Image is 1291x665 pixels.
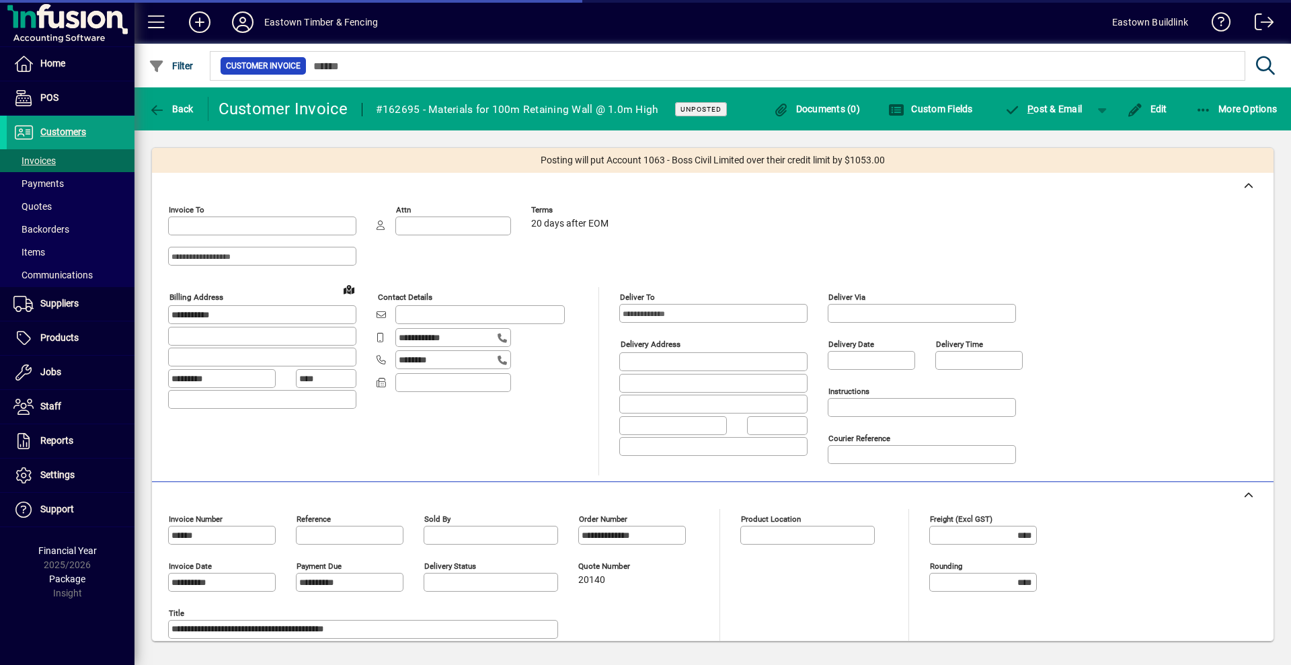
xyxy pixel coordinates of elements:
span: Staff [40,401,61,412]
span: Unposted [680,105,721,114]
a: Staff [7,390,134,424]
mat-label: Delivery time [936,340,983,349]
mat-label: Attn [396,205,411,214]
mat-label: Delivery status [424,561,476,571]
a: Logout [1245,3,1274,46]
a: POS [7,81,134,115]
button: Profile [221,10,264,34]
span: 20140 [578,575,605,586]
span: Customers [40,126,86,137]
button: Custom Fields [885,97,976,121]
a: Reports [7,424,134,458]
span: Suppliers [40,298,79,309]
span: Financial Year [38,545,97,556]
span: Home [40,58,65,69]
a: Backorders [7,218,134,241]
span: Edit [1127,104,1167,114]
mat-label: Courier Reference [828,434,890,443]
a: Jobs [7,356,134,389]
span: Customer Invoice [226,59,301,73]
mat-label: Sold by [424,514,451,524]
span: Back [149,104,194,114]
div: Eastown Timber & Fencing [264,11,378,33]
span: Quote number [578,562,659,571]
span: More Options [1196,104,1278,114]
mat-label: Freight (excl GST) [930,514,992,524]
span: Documents (0) [773,104,860,114]
span: Support [40,504,74,514]
mat-label: Deliver via [828,292,865,302]
mat-label: Deliver To [620,292,655,302]
mat-label: Instructions [828,387,869,396]
span: Filter [149,61,194,71]
a: Products [7,321,134,355]
button: Post & Email [998,97,1089,121]
span: Items [13,247,45,258]
button: Filter [145,54,197,78]
button: Edit [1124,97,1171,121]
div: Eastown Buildlink [1112,11,1188,33]
mat-label: Invoice date [169,561,212,571]
span: Communications [13,270,93,280]
a: Settings [7,459,134,492]
mat-label: Rounding [930,561,962,571]
a: Quotes [7,195,134,218]
mat-label: Title [169,609,184,618]
button: Documents (0) [769,97,863,121]
a: Knowledge Base [1202,3,1231,46]
a: Communications [7,264,134,286]
span: 20 days after EOM [531,219,609,229]
span: P [1027,104,1033,114]
span: Backorders [13,224,69,235]
mat-label: Product location [741,514,801,524]
mat-label: Payment due [297,561,342,571]
button: Add [178,10,221,34]
app-page-header-button: Back [134,97,208,121]
span: Posting will put Account 1063 - Boss Civil Limited over their credit limit by $1053.00 [541,153,885,167]
span: Custom Fields [888,104,973,114]
div: #162695 - Materials for 100m Retaining Wall @ 1.0m High [376,99,659,120]
a: Payments [7,172,134,195]
a: Items [7,241,134,264]
span: Payments [13,178,64,189]
span: Package [49,574,85,584]
mat-label: Delivery date [828,340,874,349]
button: More Options [1192,97,1281,121]
span: Invoices [13,155,56,166]
mat-label: Invoice To [169,205,204,214]
span: ost & Email [1005,104,1083,114]
mat-label: Order number [579,514,627,524]
a: Invoices [7,149,134,172]
span: Products [40,332,79,343]
div: Customer Invoice [219,98,348,120]
span: Reports [40,435,73,446]
a: View on map [338,278,360,300]
span: Jobs [40,366,61,377]
span: POS [40,92,58,103]
a: Support [7,493,134,526]
mat-label: Invoice number [169,514,223,524]
a: Suppliers [7,287,134,321]
mat-label: Reference [297,514,331,524]
button: Back [145,97,197,121]
span: Terms [531,206,612,214]
span: Settings [40,469,75,480]
a: Home [7,47,134,81]
span: Quotes [13,201,52,212]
